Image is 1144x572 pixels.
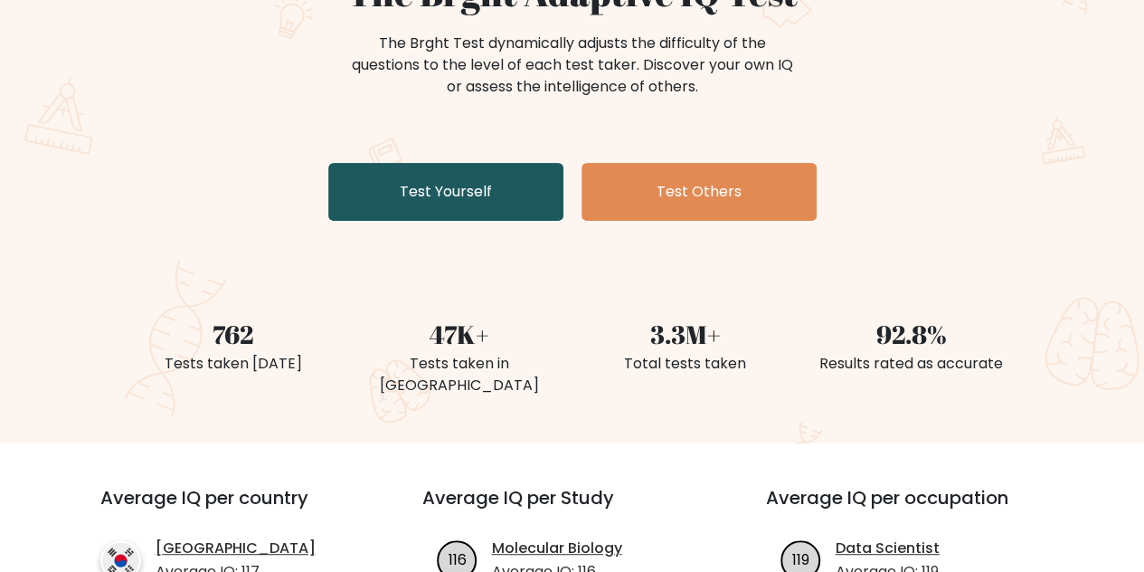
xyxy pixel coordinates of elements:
[346,33,799,98] div: The Brght Test dynamically adjusts the difficulty of the questions to the level of each test take...
[100,487,357,530] h3: Average IQ per country
[448,548,466,569] text: 116
[357,353,562,396] div: Tests taken in [GEOGRAPHIC_DATA]
[131,353,336,375] div: Tests taken [DATE]
[809,315,1014,353] div: 92.8%
[328,163,563,221] a: Test Yourself
[766,487,1066,530] h3: Average IQ per occupation
[156,538,316,559] a: [GEOGRAPHIC_DATA]
[131,315,336,353] div: 762
[581,163,817,221] a: Test Others
[492,538,622,559] a: Molecular Biology
[809,353,1014,375] div: Results rated as accurate
[583,315,788,353] div: 3.3M+
[836,538,940,559] a: Data Scientist
[583,353,788,375] div: Total tests taken
[357,315,562,353] div: 47K+
[422,487,723,530] h3: Average IQ per Study
[792,548,809,569] text: 119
